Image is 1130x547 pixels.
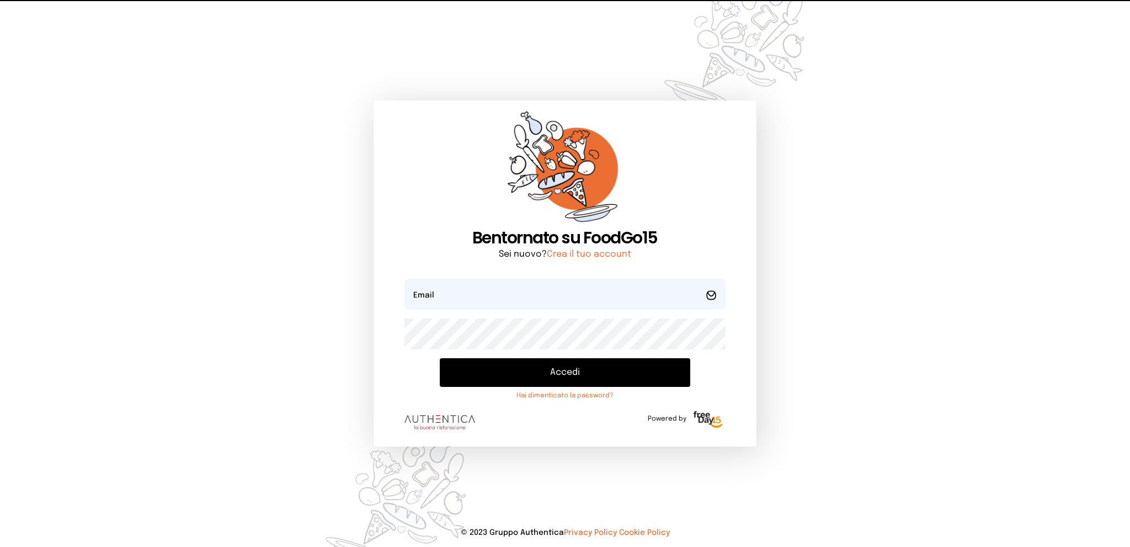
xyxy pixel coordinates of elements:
img: logo-freeday.3e08031.png [691,409,726,431]
span: Powered by [648,415,686,423]
img: logo.8f33a47.png [404,415,475,429]
a: Crea il tuo account [547,249,631,259]
h1: Bentornato su FoodGo15 [404,228,725,248]
p: Sei nuovo? [404,248,725,261]
img: sticker-orange.65babaf.png [508,111,622,228]
a: Cookie Policy [619,529,670,537]
a: Hai dimenticato la password? [440,391,690,400]
button: Accedi [440,358,690,387]
a: Privacy Policy [564,529,617,537]
p: © 2023 Gruppo Authentica [18,527,1112,538]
